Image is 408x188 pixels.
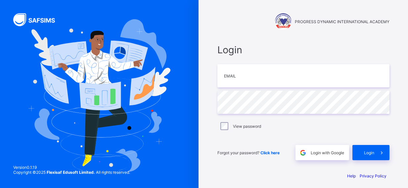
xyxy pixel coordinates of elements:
[13,165,130,170] span: Version 0.1.19
[295,19,389,24] span: PROGRESS DYNAMIC INTERNATIONAL ACADEMY
[217,44,389,56] span: Login
[347,173,356,178] a: Help
[28,19,171,172] img: Hero Image
[233,124,261,129] label: View password
[217,150,280,155] span: Forgot your password?
[47,170,95,175] strong: Flexisaf Edusoft Limited.
[299,149,307,157] img: google.396cfc9801f0270233282035f929180a.svg
[260,150,280,155] a: Click here
[311,150,344,155] span: Login with Google
[13,13,63,26] img: SAFSIMS Logo
[360,173,386,178] a: Privacy Policy
[364,150,374,155] span: Login
[13,170,130,175] span: Copyright © 2025 All rights reserved.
